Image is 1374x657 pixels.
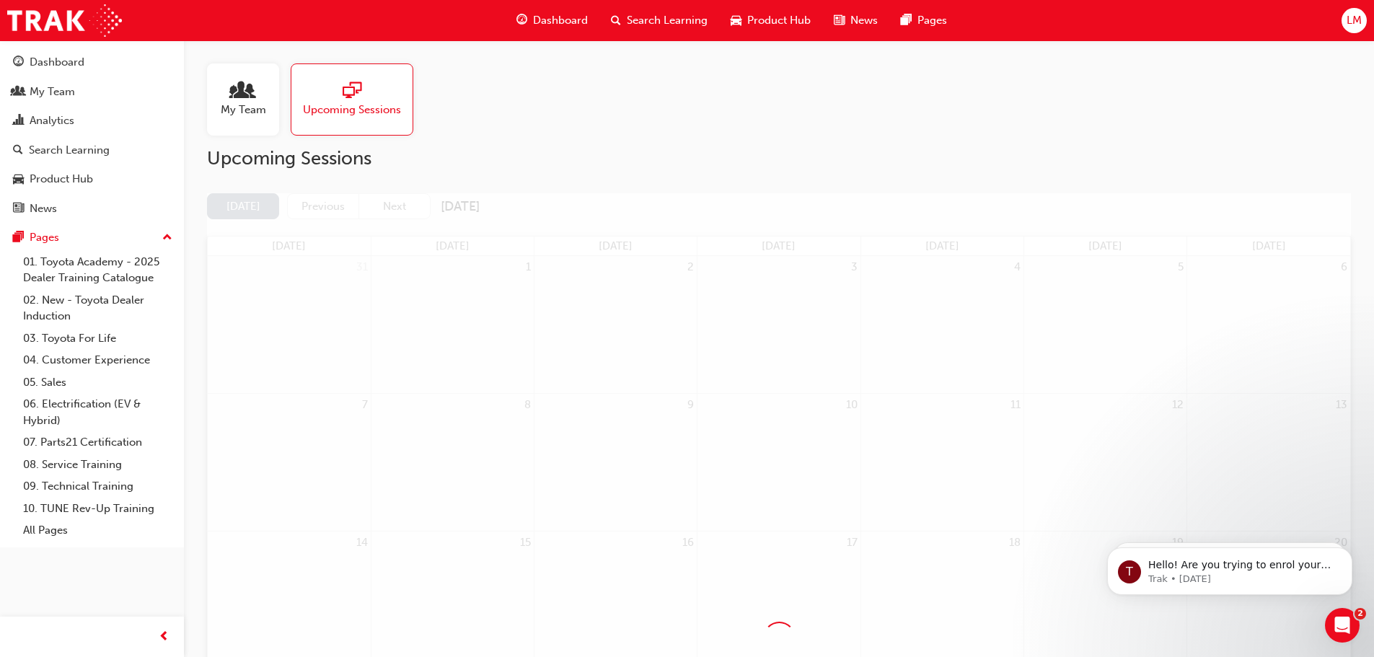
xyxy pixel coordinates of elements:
[6,46,178,224] button: DashboardMy TeamAnalyticsSearch LearningProduct HubNews
[1355,608,1366,619] span: 2
[17,431,178,454] a: 07. Parts21 Certification
[17,349,178,371] a: 04. Customer Experience
[6,224,178,251] button: Pages
[17,519,178,542] a: All Pages
[17,251,178,289] a: 01. Toyota Academy - 2025 Dealer Training Catalogue
[162,229,172,247] span: up-icon
[221,102,266,118] span: My Team
[30,54,84,71] div: Dashboard
[834,12,845,30] span: news-icon
[13,232,24,244] span: pages-icon
[207,63,291,136] a: My Team
[6,49,178,76] a: Dashboard
[731,12,741,30] span: car-icon
[30,171,93,188] div: Product Hub
[17,454,178,476] a: 08. Service Training
[13,115,24,128] span: chart-icon
[17,327,178,350] a: 03. Toyota For Life
[17,475,178,498] a: 09. Technical Training
[13,144,23,157] span: search-icon
[6,107,178,134] a: Analytics
[30,200,57,217] div: News
[30,229,59,246] div: Pages
[30,113,74,129] div: Analytics
[6,195,178,222] a: News
[719,6,822,35] a: car-iconProduct Hub
[29,142,110,159] div: Search Learning
[1085,517,1374,618] iframe: Intercom notifications message
[159,628,169,646] span: prev-icon
[747,12,811,29] span: Product Hub
[1347,12,1362,29] span: LM
[17,393,178,431] a: 06. Electrification (EV & Hybrid)
[13,173,24,186] span: car-icon
[533,12,588,29] span: Dashboard
[30,84,75,100] div: My Team
[6,166,178,193] a: Product Hub
[343,81,361,102] span: sessionType_ONLINE_URL-icon
[1325,608,1360,643] iframe: Intercom live chat
[599,6,719,35] a: search-iconSearch Learning
[6,79,178,105] a: My Team
[901,12,912,30] span: pages-icon
[207,147,1351,170] h2: Upcoming Sessions
[822,6,889,35] a: news-iconNews
[850,12,878,29] span: News
[13,56,24,69] span: guage-icon
[17,289,178,327] a: 02. New - Toyota Dealer Induction
[303,102,401,118] span: Upcoming Sessions
[234,81,252,102] span: people-icon
[611,12,621,30] span: search-icon
[13,203,24,216] span: news-icon
[917,12,947,29] span: Pages
[516,12,527,30] span: guage-icon
[627,12,708,29] span: Search Learning
[6,137,178,164] a: Search Learning
[291,63,425,136] a: Upcoming Sessions
[13,86,24,99] span: people-icon
[17,371,178,394] a: 05. Sales
[505,6,599,35] a: guage-iconDashboard
[17,498,178,520] a: 10. TUNE Rev-Up Training
[889,6,959,35] a: pages-iconPages
[7,4,122,37] img: Trak
[1342,8,1367,33] button: LM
